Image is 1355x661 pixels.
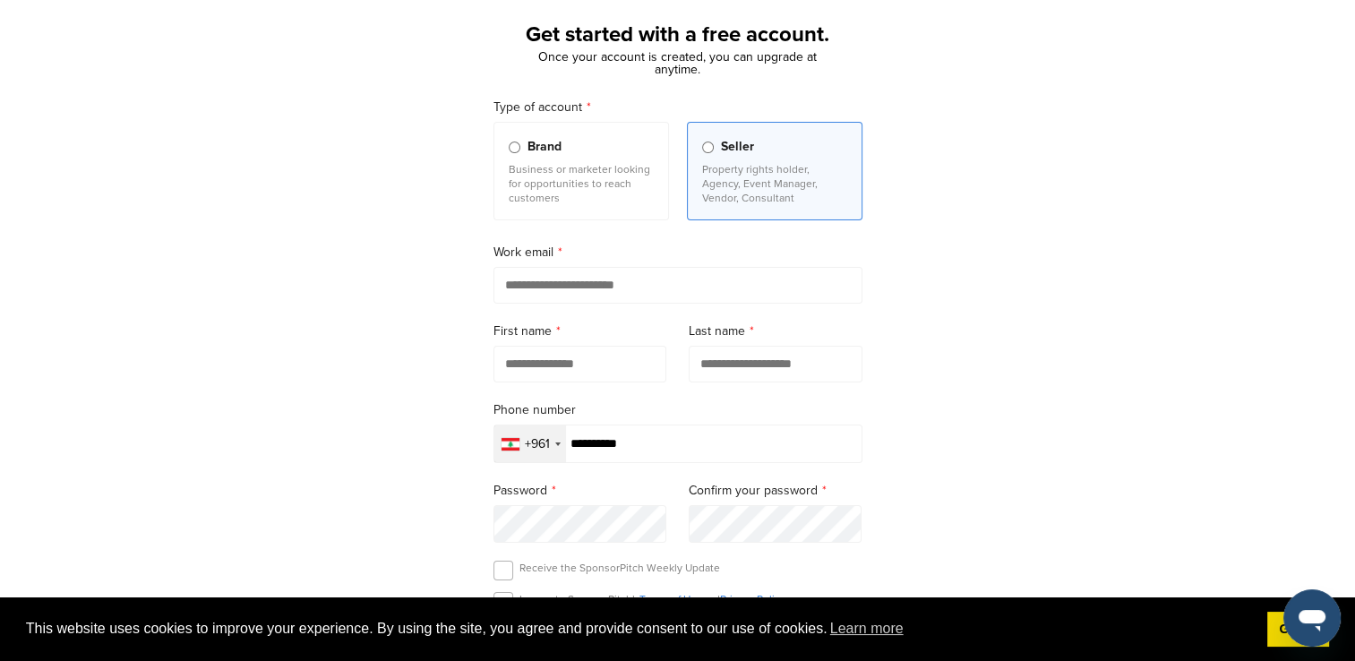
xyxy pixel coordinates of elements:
label: Confirm your password [689,481,862,501]
p: I agree to SponsorPitch’s and [519,592,785,606]
label: First name [493,322,667,341]
iframe: Button to launch messaging window [1283,589,1341,647]
label: Last name [689,322,862,341]
a: learn more about cookies [828,615,906,642]
label: Type of account [493,98,862,117]
p: Business or marketer looking for opportunities to reach customers [509,162,654,205]
span: This website uses cookies to improve your experience. By using the site, you agree and provide co... [26,615,1253,642]
h1: Get started with a free account. [472,19,884,51]
a: Terms of Use [639,593,702,605]
p: Receive the SponsorPitch Weekly Update [519,561,720,575]
label: Work email [493,243,862,262]
span: Once your account is created, you can upgrade at anytime. [538,49,817,77]
a: Privacy Policy [720,593,785,605]
label: Phone number [493,400,862,420]
span: Brand [527,137,562,157]
span: Seller [721,137,754,157]
input: Brand Business or marketer looking for opportunities to reach customers [509,142,520,153]
a: dismiss cookie message [1267,612,1329,648]
input: Seller Property rights holder, Agency, Event Manager, Vendor, Consultant [702,142,714,153]
div: Selected country [494,425,566,462]
div: +961 [525,438,550,451]
label: Password [493,481,667,501]
p: Property rights holder, Agency, Event Manager, Vendor, Consultant [702,162,847,205]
